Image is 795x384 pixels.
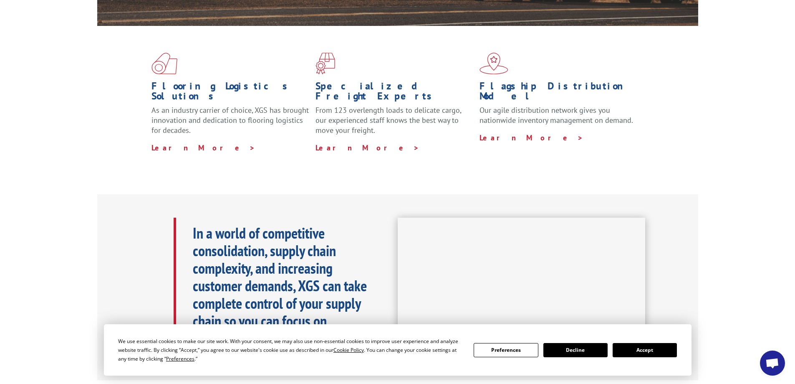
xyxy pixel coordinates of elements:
[613,343,677,357] button: Accept
[151,143,255,153] a: Learn More >
[480,105,633,125] span: Our agile distribution network gives you nationwide inventory management on demand.
[480,81,637,105] h1: Flagship Distribution Model
[474,343,538,357] button: Preferences
[104,324,692,376] div: Cookie Consent Prompt
[760,351,785,376] a: Open chat
[151,81,309,105] h1: Flooring Logistics Solutions
[315,143,419,153] a: Learn More >
[151,105,309,135] span: As an industry carrier of choice, XGS has brought innovation and dedication to flooring logistics...
[315,81,473,105] h1: Specialized Freight Experts
[315,105,473,142] p: From 123 overlength loads to delicate cargo, our experienced staff knows the best way to move you...
[543,343,608,357] button: Decline
[480,133,583,142] a: Learn More >
[193,223,367,348] b: In a world of competitive consolidation, supply chain complexity, and increasing customer demands...
[333,346,364,353] span: Cookie Policy
[398,218,645,357] iframe: XGS Logistics Solutions
[166,355,194,362] span: Preferences
[151,53,177,74] img: xgs-icon-total-supply-chain-intelligence-red
[118,337,464,363] div: We use essential cookies to make our site work. With your consent, we may also use non-essential ...
[315,53,335,74] img: xgs-icon-focused-on-flooring-red
[480,53,508,74] img: xgs-icon-flagship-distribution-model-red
